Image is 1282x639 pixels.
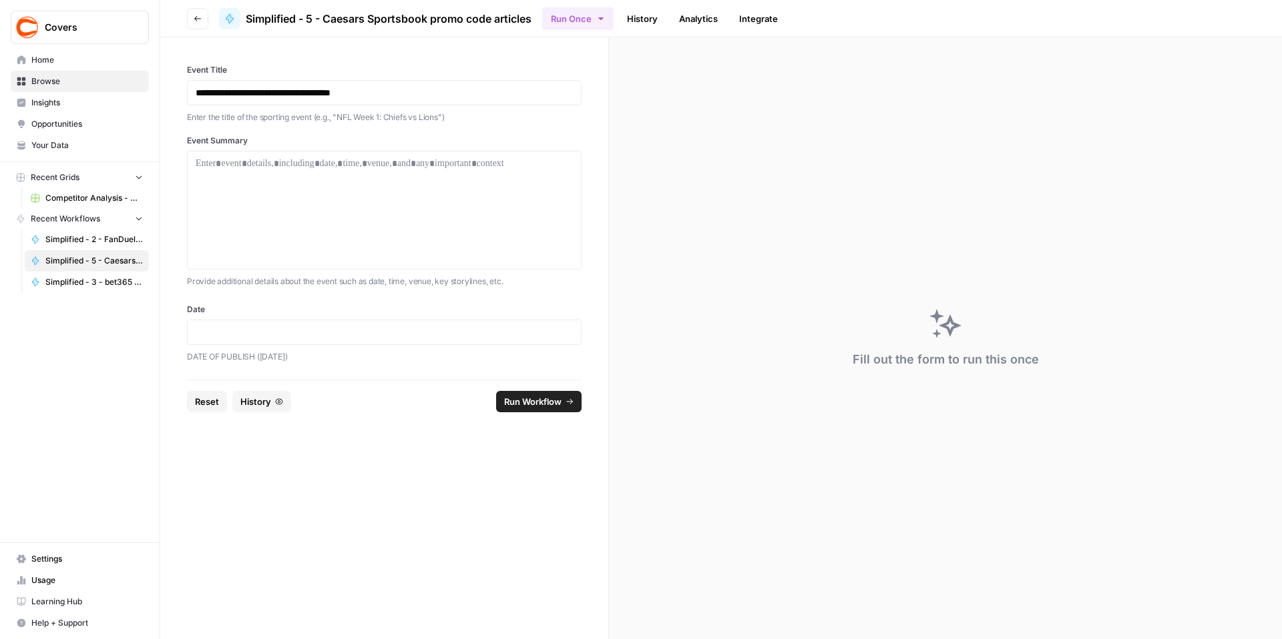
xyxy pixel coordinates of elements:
span: Simplified - 3 - bet365 bonus code articles [45,276,143,288]
span: Help + Support [31,617,143,629]
a: Analytics [671,8,726,29]
a: Simplified - 5 - Caesars Sportsbook promo code articles [25,250,149,271]
span: History [240,395,271,408]
span: Simplified - 5 - Caesars Sportsbook promo code articles [246,11,531,27]
a: Simplified - 3 - bet365 bonus code articles [25,271,149,293]
span: Recent Workflows [31,213,100,225]
a: Insights [11,92,149,113]
button: Run Once [542,7,614,30]
label: Event Title [187,64,582,76]
a: History [619,8,666,29]
label: Event Summary [187,135,582,147]
p: Provide additional details about the event such as date, time, venue, key storylines, etc. [187,275,582,288]
span: Covers [45,21,126,34]
button: Help + Support [11,612,149,634]
span: Browse [31,75,143,87]
a: Settings [11,548,149,570]
span: Your Data [31,139,143,151]
span: Reset [195,395,219,408]
span: Usage [31,574,143,586]
div: Fill out the form to run this once [853,350,1039,369]
a: Home [11,49,149,71]
a: Learning Hub [11,591,149,612]
a: Simplified - 2 - FanDuel promo code articles [25,229,149,250]
button: Run Workflow [496,391,582,412]
span: Insights [31,97,143,109]
a: Competitor Analysis - URL Specific Grid [25,187,149,209]
a: Browse [11,71,149,92]
p: Enter the title of the sporting event (e.g., "NFL Week 1: Chiefs vs Lions") [187,111,582,124]
span: Learning Hub [31,596,143,608]
span: Home [31,54,143,66]
button: History [232,391,291,412]
button: Recent Workflows [11,209,149,229]
a: Simplified - 5 - Caesars Sportsbook promo code articles [219,8,531,29]
span: Competitor Analysis - URL Specific Grid [45,192,143,204]
span: Opportunities [31,118,143,130]
span: Settings [31,553,143,565]
label: Date [187,303,582,315]
a: Your Data [11,135,149,156]
a: Opportunities [11,113,149,135]
span: Simplified - 2 - FanDuel promo code articles [45,233,143,245]
button: Workspace: Covers [11,11,149,44]
button: Reset [187,391,227,412]
p: DATE OF PUBLISH ([DATE]) [187,350,582,364]
span: Run Workflow [504,395,562,408]
a: Usage [11,570,149,591]
a: Integrate [731,8,786,29]
span: Simplified - 5 - Caesars Sportsbook promo code articles [45,255,143,267]
img: Covers Logo [15,15,39,39]
button: Recent Grids [11,167,149,187]
span: Recent Grids [31,171,79,183]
